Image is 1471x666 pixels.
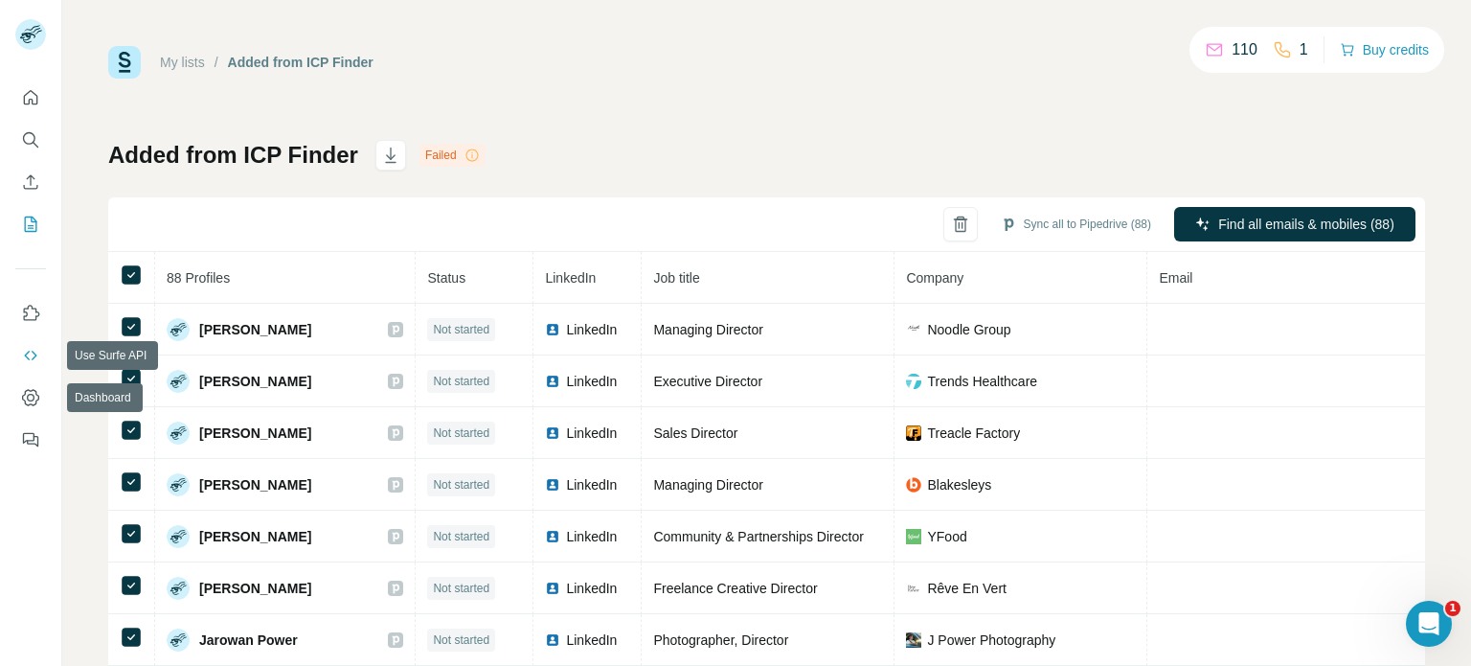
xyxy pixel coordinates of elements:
span: [PERSON_NAME] [199,579,311,598]
p: 110 [1232,38,1257,61]
button: Enrich CSV [15,165,46,199]
button: Dashboard [15,380,46,415]
span: Rêve En Vert [927,579,1007,598]
span: Blakesleys [927,475,991,494]
span: Not started [433,476,489,494]
img: Avatar [167,629,190,652]
div: Added from ICP Finder [228,53,373,72]
span: Community & Partnerships Director [653,529,863,544]
span: Executive Director [653,374,762,389]
button: My lists [15,207,46,241]
img: company-logo [906,425,921,441]
span: Managing Director [653,322,762,337]
span: [PERSON_NAME] [199,527,311,546]
span: Not started [433,632,489,649]
span: Not started [433,580,489,597]
span: Not started [433,373,489,390]
img: Surfe Logo [108,46,141,79]
span: LinkedIn [545,270,596,286]
span: Managing Director [653,477,762,493]
img: company-logo [906,374,921,389]
img: Avatar [167,525,190,548]
span: Jarowan Power [199,631,298,650]
span: YFood [927,527,966,546]
button: Find all emails & mobiles (88) [1174,207,1415,241]
button: Quick start [15,80,46,115]
p: 1 [1300,38,1308,61]
span: Freelance Creative Director [653,581,817,596]
button: Feedback [15,423,46,457]
span: Job title [653,270,699,286]
span: Not started [433,321,489,338]
img: LinkedIn logo [545,477,560,493]
span: [PERSON_NAME] [199,475,311,494]
span: J Power Photography [927,631,1055,650]
span: LinkedIn [566,475,617,494]
span: LinkedIn [566,320,617,339]
iframe: Intercom live chat [1406,601,1452,647]
img: LinkedIn logo [545,581,560,596]
span: LinkedIn [566,424,617,443]
img: LinkedIn logo [545,425,560,441]
span: [PERSON_NAME] [199,372,311,391]
span: LinkedIn [566,527,617,546]
button: Sync all to Pipedrive (88) [987,210,1165,239]
span: Status [427,270,465,286]
img: LinkedIn logo [545,374,560,389]
span: Trends Healthcare [927,372,1037,391]
button: Search [15,123,46,157]
h1: Added from ICP Finder [108,140,358,171]
img: company-logo [906,477,921,493]
span: Noodle Group [927,320,1010,339]
img: Avatar [167,422,190,445]
img: Avatar [167,370,190,393]
li: / [215,53,218,72]
span: Email [1159,270,1192,286]
div: Failed [419,144,486,167]
span: LinkedIn [566,579,617,598]
img: LinkedIn logo [545,322,560,337]
span: [PERSON_NAME] [199,320,311,339]
img: LinkedIn logo [545,632,560,648]
span: Not started [433,528,489,545]
span: Treacle Factory [927,424,1020,443]
button: Use Surfe on LinkedIn [15,296,46,331]
a: My lists [160,55,205,70]
span: Not started [433,425,489,442]
img: company-logo [906,529,921,544]
span: 88 Profiles [167,270,230,286]
span: Company [906,270,963,286]
span: Photographer, Director [653,632,788,648]
span: LinkedIn [566,631,617,650]
img: Avatar [167,577,190,600]
span: Sales Director [653,425,737,441]
span: LinkedIn [566,372,617,391]
button: Buy credits [1340,36,1429,63]
img: company-logo [906,581,921,596]
img: LinkedIn logo [545,529,560,544]
img: Avatar [167,473,190,496]
button: Use Surfe API [15,338,46,373]
img: company-logo [906,322,921,337]
img: Avatar [167,318,190,341]
span: [PERSON_NAME] [199,424,311,443]
img: company-logo [906,632,921,648]
span: 1 [1445,601,1460,616]
span: Find all emails & mobiles (88) [1218,215,1394,234]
